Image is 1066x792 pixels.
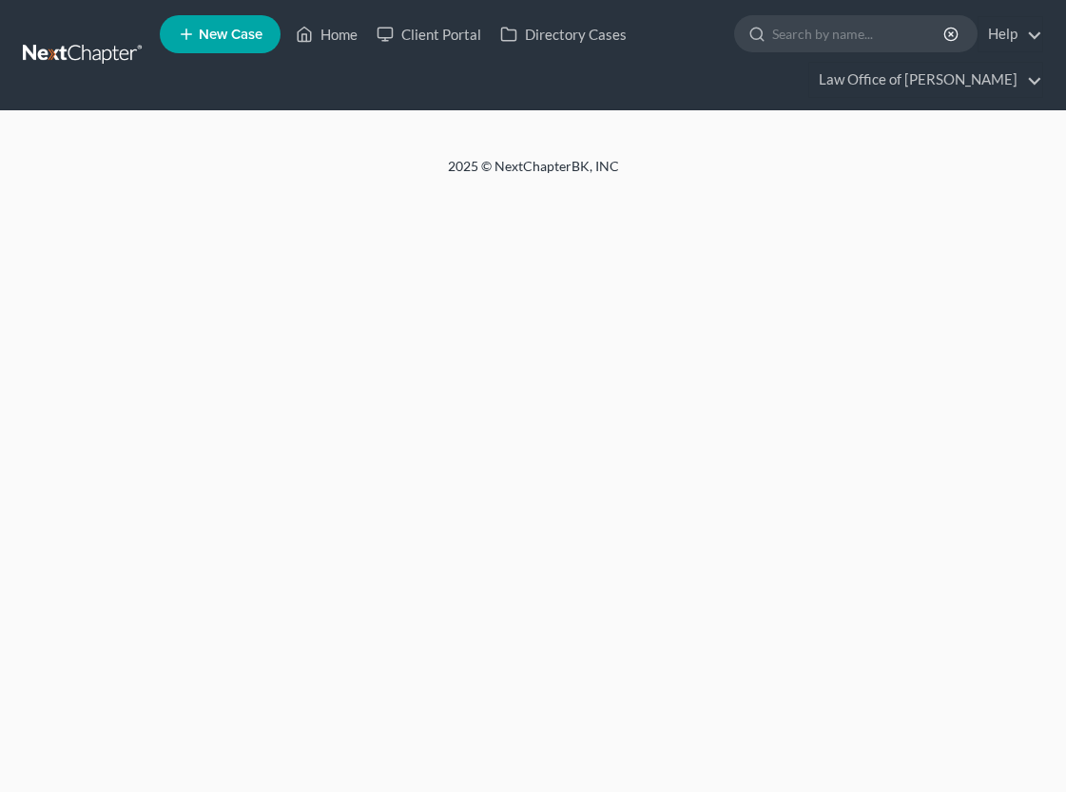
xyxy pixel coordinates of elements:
[367,17,491,51] a: Client Portal
[809,63,1042,97] a: Law Office of [PERSON_NAME]
[491,17,636,51] a: Directory Cases
[77,157,990,191] div: 2025 © NextChapterBK, INC
[199,28,262,42] span: New Case
[979,17,1042,51] a: Help
[286,17,367,51] a: Home
[772,16,946,51] input: Search by name...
